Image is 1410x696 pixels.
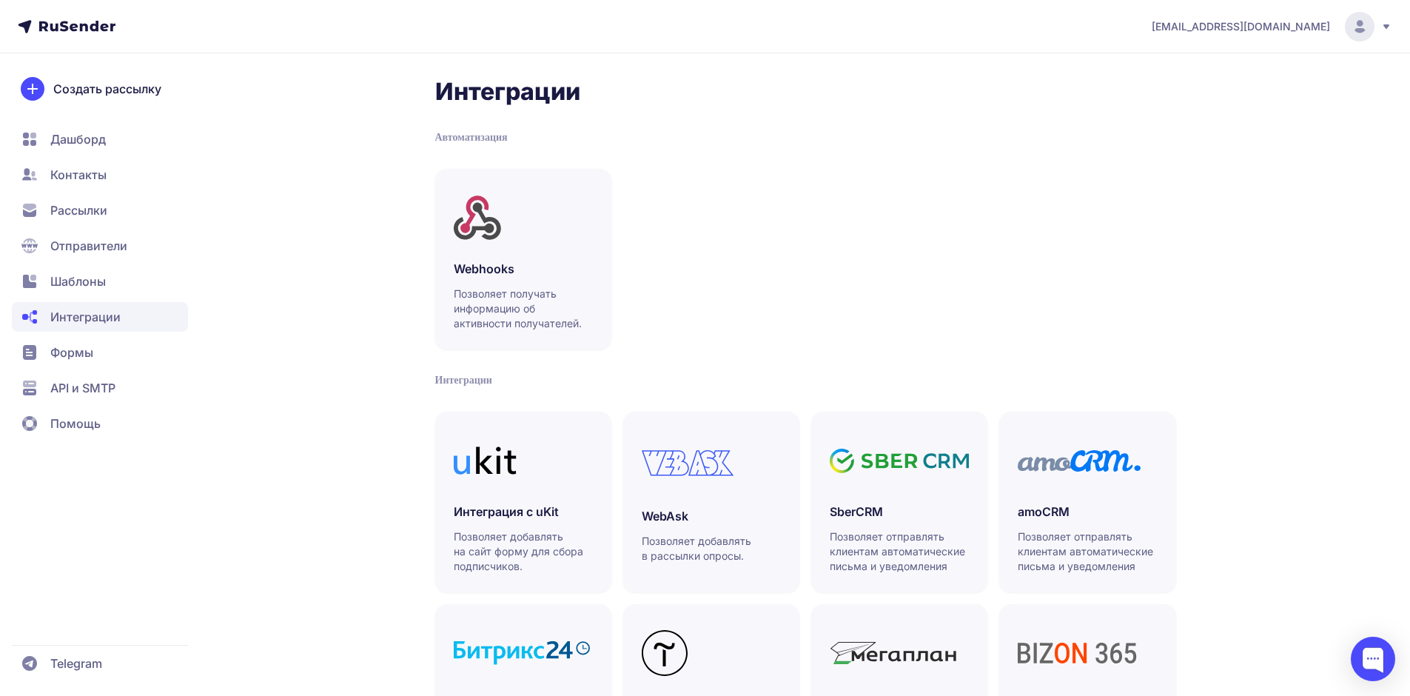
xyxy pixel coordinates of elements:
h3: SberCRM [830,503,969,521]
div: Автоматизация [435,130,1176,145]
div: Интеграции [435,373,1176,388]
p: Позволяет отправлять клиентам автоматические письма и уведомления [1018,529,1158,574]
span: Дашборд [50,130,106,148]
span: Отправители [50,237,127,255]
h2: Интеграции [435,77,1176,107]
span: Рассылки [50,201,107,219]
a: WebhooksПозволяет получать информацию об активности получателей. [435,169,611,349]
h3: amoCRM [1018,503,1157,521]
span: [EMAIL_ADDRESS][DOMAIN_NAME] [1152,19,1330,34]
h3: Интеграция с uKit [454,503,593,521]
p: Позволяет получать информацию об активности получателей. [454,287,594,331]
span: API и SMTP [50,379,115,397]
p: Позволяет добавлять в рассылки опросы. [642,534,782,563]
a: SberCRMПозволяет отправлять клиентам автоматические письма и уведомления [811,412,987,592]
a: amoCRMПозволяет отправлять клиентам автоматические письма и уведомления [999,412,1175,592]
h3: WebAsk [642,507,781,525]
span: Помощь [50,415,101,432]
a: Telegram [12,649,188,678]
span: Интеграции [50,308,121,326]
a: Интеграция с uKitПозволяет добавлять на сайт форму для сбора подписчиков. [435,412,611,592]
p: Позволяет отправлять клиентам автоматические письма и уведомления [830,529,970,574]
span: Шаблоны [50,272,106,290]
p: Позволяет добавлять на сайт форму для сбора подписчиков. [454,529,594,574]
span: Контакты [50,166,107,184]
h3: Webhooks [454,260,593,278]
a: WebAskПозволяет добавлять в рассылки опросы. [623,412,799,592]
span: Создать рассылку [53,80,161,98]
span: Формы [50,344,93,361]
span: Telegram [50,655,102,672]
